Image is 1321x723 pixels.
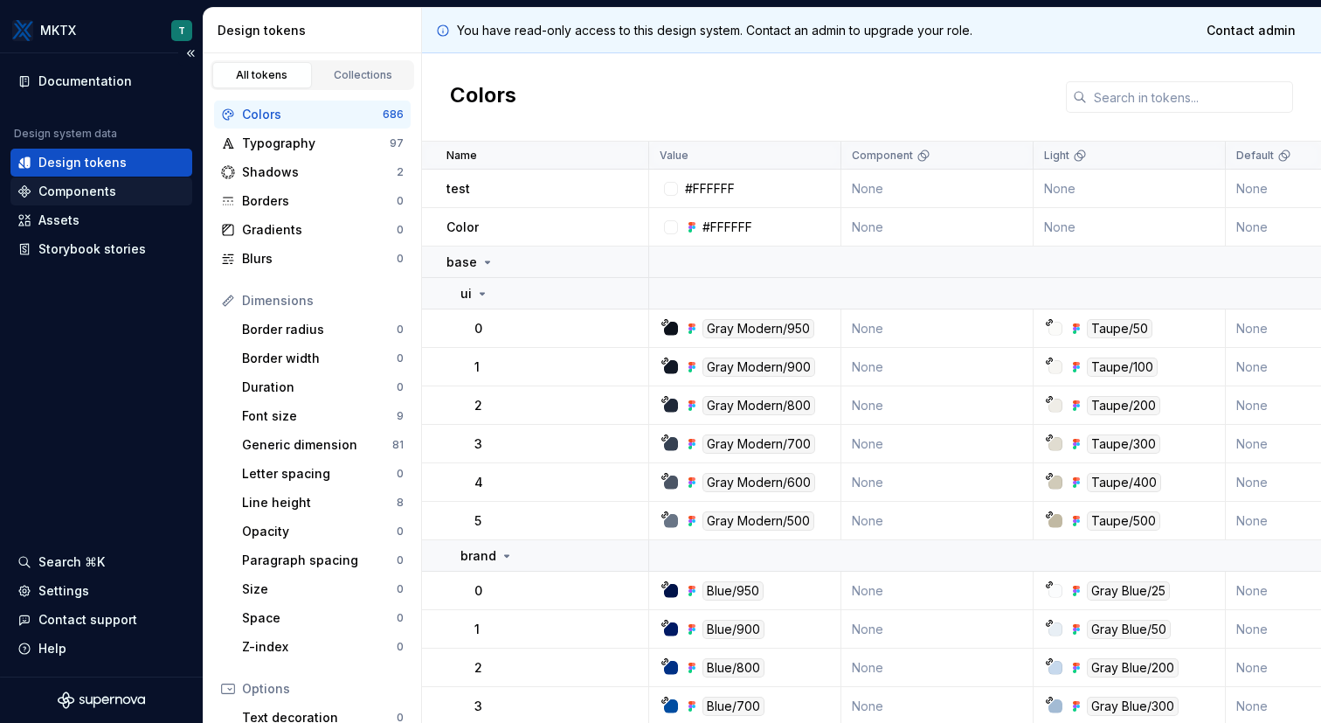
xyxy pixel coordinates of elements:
button: Contact support [10,606,192,634]
div: Opacity [242,523,397,540]
div: 97 [390,136,404,150]
p: You have read-only access to this design system. Contact an admin to upgrade your role. [457,22,972,39]
div: Taupe/200 [1087,396,1160,415]
div: Help [38,640,66,657]
div: Documentation [38,73,132,90]
button: MKTXT [3,11,199,49]
div: Gray Blue/50 [1087,620,1171,639]
div: Design tokens [218,22,414,39]
a: Storybook stories [10,235,192,263]
a: Border radius0 [235,316,411,344]
div: Gradients [242,221,397,239]
div: Gray Modern/500 [702,511,814,531]
div: 0 [397,467,404,481]
p: brand [460,547,496,565]
div: Blurs [242,250,397,268]
span: Contact admin [1207,22,1296,39]
div: Gray Blue/200 [1087,658,1179,678]
a: Border width0 [235,344,411,372]
div: 0 [397,351,404,365]
div: Settings [38,582,89,600]
td: None [841,309,1034,348]
div: 0 [397,223,404,237]
div: Collections [320,68,407,82]
p: test [446,180,470,198]
div: 0 [397,582,404,596]
td: None [1034,170,1226,208]
div: 0 [397,252,404,266]
div: Size [242,580,397,598]
div: Gray Modern/700 [702,434,815,454]
div: Taupe/400 [1087,473,1161,492]
div: MKTX [40,22,76,39]
img: 6599c211-2218-4379-aa47-474b768e6477.png [12,20,33,41]
p: 4 [474,474,483,491]
p: base [446,254,477,271]
div: All tokens [218,68,306,82]
input: Search in tokens... [1087,81,1293,113]
div: Space [242,609,397,627]
td: None [841,463,1034,502]
a: Size0 [235,575,411,603]
p: Light [1044,149,1069,163]
div: 0 [397,525,404,539]
div: Paragraph spacing [242,552,397,569]
p: Color [446,219,479,236]
p: 1 [474,358,480,376]
button: Collapse sidebar [178,41,203,66]
div: Taupe/500 [1087,511,1160,531]
div: 81 [392,438,404,452]
div: Storybook stories [38,240,146,258]
div: Gray Modern/900 [702,358,815,377]
td: None [841,502,1034,540]
a: Space0 [235,604,411,632]
a: Letter spacing0 [235,460,411,488]
button: Help [10,635,192,663]
div: Gray Blue/300 [1087,697,1179,716]
a: Gradients0 [214,216,411,244]
a: Opacity0 [235,518,411,546]
td: None [841,208,1034,247]
p: Name [446,149,477,163]
div: T [178,24,185,38]
div: Components [38,183,116,200]
div: 0 [397,380,404,394]
div: Contact support [38,611,137,629]
div: 9 [397,409,404,423]
p: 2 [474,397,482,414]
div: Z-index [242,638,397,656]
div: Gray Modern/600 [702,473,815,492]
svg: Supernova Logo [58,692,145,709]
div: 0 [397,553,404,567]
div: #FFFFFF [702,219,752,236]
div: Options [242,680,404,698]
p: 3 [474,698,482,715]
a: Colors686 [214,101,411,129]
div: 0 [397,323,404,337]
h2: Colors [450,81,516,113]
td: None [841,386,1034,425]
div: 686 [383,108,404,122]
a: Settings [10,577,192,605]
div: Taupe/300 [1087,434,1160,454]
td: None [841,572,1034,610]
a: Components [10,177,192,205]
td: None [841,348,1034,386]
div: Search ⌘K [38,553,105,571]
div: Blue/900 [702,620,764,639]
a: Documentation [10,67,192,95]
p: 3 [474,435,482,453]
div: #FFFFFF [685,180,735,198]
a: Borders0 [214,187,411,215]
div: 8 [397,496,404,510]
div: Taupe/100 [1087,358,1158,377]
div: Colors [242,106,383,123]
div: Font size [242,407,397,425]
p: 0 [474,582,482,600]
a: Blurs0 [214,245,411,273]
td: None [841,649,1034,687]
div: Gray Blue/25 [1087,581,1170,601]
td: None [1034,208,1226,247]
div: Assets [38,212,80,229]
